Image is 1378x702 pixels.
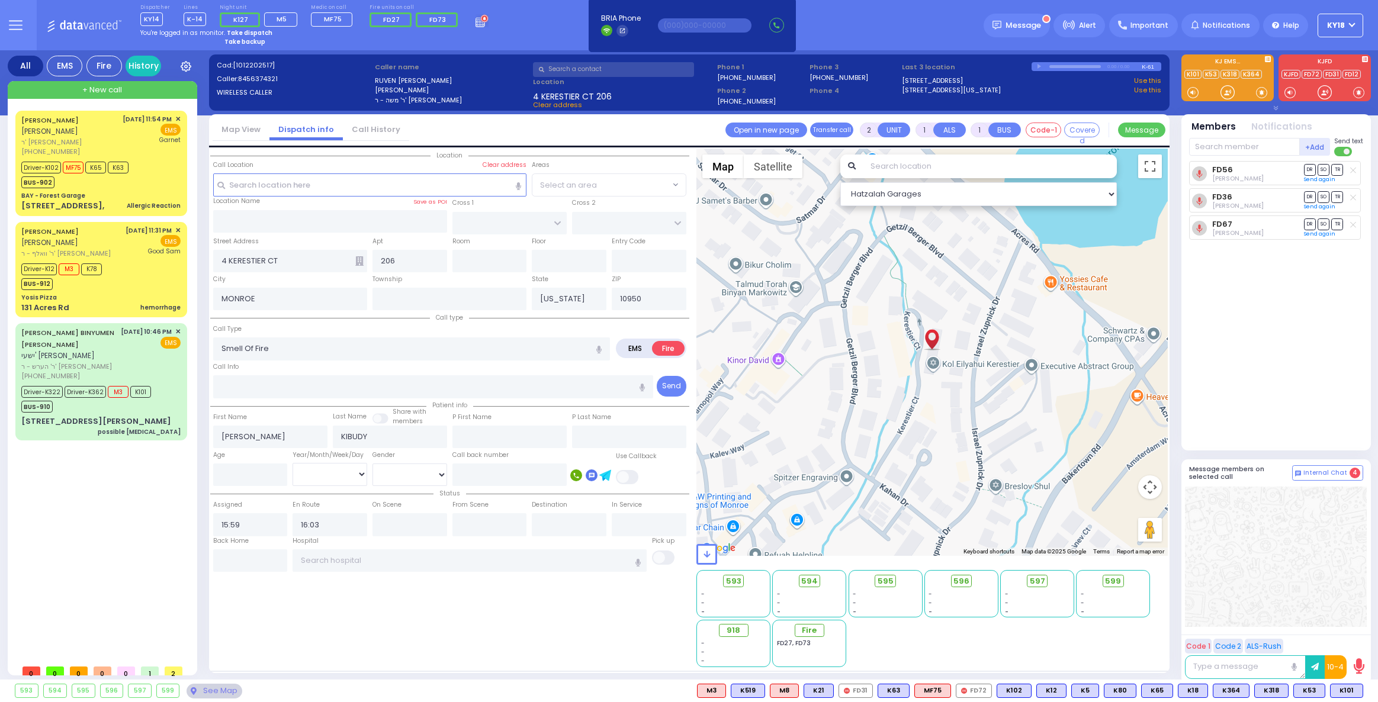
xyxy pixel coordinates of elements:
[1325,655,1347,679] button: 10-4
[1185,639,1212,653] button: Code 1
[175,327,181,337] span: ✕
[1213,639,1243,653] button: Code 2
[311,4,356,11] label: Medic on call
[213,275,226,284] label: City
[717,62,805,72] span: Phone 1
[1071,684,1099,698] div: K5
[1130,20,1168,31] span: Important
[1318,218,1329,230] span: SO
[8,56,43,76] div: All
[483,160,526,170] label: Clear address
[108,162,129,173] span: K63
[126,56,161,76] a: History
[1304,230,1335,237] a: Send again
[21,249,121,259] span: ר' וואלף - ר' [PERSON_NAME]
[1138,518,1162,542] button: Drag Pegman onto the map to open Street View
[175,114,181,124] span: ✕
[383,15,400,24] span: FD27
[1331,164,1343,175] span: TR
[1104,684,1136,698] div: BLS
[1330,684,1363,698] div: K101
[21,328,114,349] a: [PERSON_NAME] BINYUMEN [PERSON_NAME]
[1138,475,1162,499] button: Map camera controls
[532,160,550,170] label: Areas
[217,74,371,84] label: Caller:
[429,15,446,24] span: FD73
[1281,70,1300,79] a: KJFD
[86,56,122,76] div: Fire
[1323,70,1341,79] a: FD31
[101,684,123,697] div: 596
[85,162,106,173] span: K65
[902,76,963,86] a: [STREET_ADDRESS]
[1303,469,1347,477] span: Internal Chat
[21,401,53,413] span: BUS-910
[1036,684,1067,698] div: BLS
[1279,59,1371,67] label: KJFD
[717,73,776,82] label: [PHONE_NUMBER]
[853,598,856,607] span: -
[699,540,738,556] img: Google
[532,237,546,246] label: Floor
[1318,164,1329,175] span: SO
[657,376,686,397] button: Send
[1318,191,1329,202] span: SO
[1006,20,1041,31] span: Message
[1191,120,1236,134] button: Members
[213,173,527,196] input: Search location here
[601,13,641,24] span: BRIA Phone
[81,263,102,275] span: K78
[372,500,401,510] label: On Scene
[701,590,705,598] span: -
[433,489,466,498] span: Status
[1212,174,1264,183] span: Elya Fuchs
[108,386,129,398] span: M3
[878,575,894,587] span: 595
[1105,575,1121,587] span: 599
[372,275,402,284] label: Township
[717,86,805,96] span: Phone 2
[1318,14,1363,37] button: KY18
[1178,684,1208,698] div: BLS
[726,575,741,587] span: 593
[997,684,1032,698] div: BLS
[269,124,343,135] a: Dispatch info
[213,500,242,510] label: Assigned
[810,123,853,137] button: Transfer call
[1203,20,1250,31] span: Notifications
[1304,191,1316,202] span: DR
[59,263,79,275] span: M3
[293,450,367,460] div: Year/Month/Week/Day
[701,607,705,616] span: -
[160,337,181,349] span: EMS
[801,575,818,587] span: 594
[1302,70,1322,79] a: FD72
[21,362,117,372] span: ר' הערש - ר' [PERSON_NAME]
[701,598,705,607] span: -
[94,666,111,675] span: 0
[697,684,726,698] div: ALS
[701,639,766,648] div: -
[1241,70,1262,79] a: K364
[853,590,856,598] span: -
[658,18,751,33] input: (000)000-00000
[393,417,423,426] span: members
[1331,191,1343,202] span: TR
[844,688,850,694] img: red-radio-icon.svg
[375,95,529,105] label: ר' משה - ר' [PERSON_NAME]
[1327,20,1345,31] span: KY18
[1304,203,1335,210] a: Send again
[160,124,181,136] span: EMS
[1212,165,1233,174] a: FD56
[1342,70,1361,79] a: FD12
[21,200,104,212] div: [STREET_ADDRESS],
[532,500,567,510] label: Destination
[213,160,253,170] label: Call Location
[988,123,1021,137] button: BUS
[187,684,242,698] div: See map
[46,666,64,675] span: 0
[21,293,57,302] div: Yosis Pizza
[65,386,106,398] span: Driver-K362
[697,684,726,698] div: M3
[804,684,834,698] div: BLS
